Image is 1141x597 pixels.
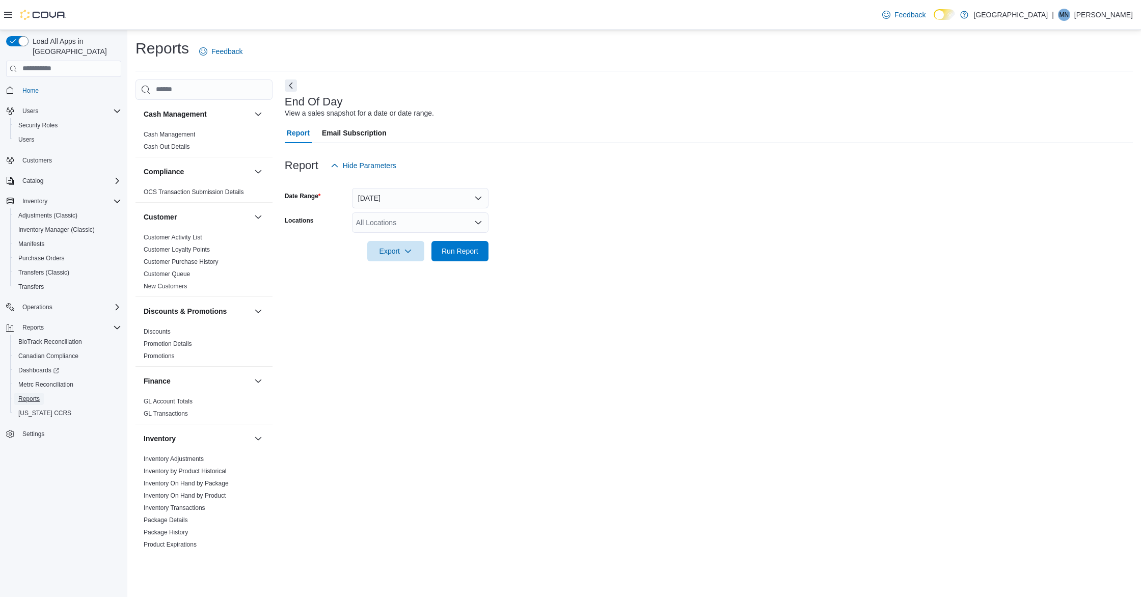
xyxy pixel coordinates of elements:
[144,516,188,524] span: Package Details
[144,352,175,360] a: Promotions
[144,540,197,549] span: Product Expirations
[18,321,121,334] span: Reports
[18,352,78,360] span: Canadian Compliance
[135,395,273,424] div: Finance
[144,541,197,548] a: Product Expirations
[431,241,488,261] button: Run Report
[18,381,73,389] span: Metrc Reconciliation
[22,430,44,438] span: Settings
[10,406,125,420] button: [US_STATE] CCRS
[10,335,125,349] button: BioTrack Reconciliation
[18,85,43,97] a: Home
[144,328,171,336] span: Discounts
[285,96,343,108] h3: End Of Day
[22,303,52,311] span: Operations
[18,283,44,291] span: Transfers
[22,156,52,165] span: Customers
[252,166,264,178] button: Compliance
[195,41,247,62] a: Feedback
[22,197,47,205] span: Inventory
[373,241,418,261] span: Export
[14,209,81,222] a: Adjustments (Classic)
[18,226,95,234] span: Inventory Manager (Classic)
[18,428,48,440] a: Settings
[10,363,125,377] a: Dashboards
[14,407,121,419] span: Washington CCRS
[934,9,955,20] input: Dark Mode
[144,306,250,316] button: Discounts & Promotions
[144,517,188,524] a: Package Details
[14,133,38,146] a: Users
[18,338,82,346] span: BioTrack Reconciliation
[144,283,187,290] a: New Customers
[144,410,188,418] span: GL Transactions
[144,188,244,196] a: OCS Transaction Submission Details
[2,300,125,314] button: Operations
[18,175,121,187] span: Catalog
[10,208,125,223] button: Adjustments (Classic)
[2,153,125,168] button: Customers
[144,467,227,475] span: Inventory by Product Historical
[18,154,56,167] a: Customers
[144,143,190,151] span: Cash Out Details
[18,105,121,117] span: Users
[14,252,69,264] a: Purchase Orders
[144,492,226,499] a: Inventory On Hand by Product
[144,233,202,241] span: Customer Activity List
[144,167,184,177] h3: Compliance
[144,455,204,463] a: Inventory Adjustments
[20,10,66,20] img: Cova
[144,234,202,241] a: Customer Activity List
[22,87,39,95] span: Home
[18,301,121,313] span: Operations
[18,409,71,417] span: [US_STATE] CCRS
[14,209,121,222] span: Adjustments (Classic)
[285,192,321,200] label: Date Range
[22,107,38,115] span: Users
[14,119,62,131] a: Security Roles
[144,212,177,222] h3: Customer
[144,455,204,463] span: Inventory Adjustments
[10,265,125,280] button: Transfers (Classic)
[442,246,478,256] span: Run Report
[14,133,121,146] span: Users
[252,375,264,387] button: Finance
[2,320,125,335] button: Reports
[18,195,51,207] button: Inventory
[343,160,396,171] span: Hide Parameters
[144,433,250,444] button: Inventory
[18,268,69,277] span: Transfers (Classic)
[10,377,125,392] button: Metrc Reconciliation
[144,306,227,316] h3: Discounts & Promotions
[878,5,930,25] a: Feedback
[1074,9,1133,21] p: [PERSON_NAME]
[144,528,188,536] span: Package History
[14,407,75,419] a: [US_STATE] CCRS
[2,83,125,98] button: Home
[18,301,57,313] button: Operations
[29,36,121,57] span: Load All Apps in [GEOGRAPHIC_DATA]
[18,105,42,117] button: Users
[1058,9,1070,21] div: Mike Noonan
[14,224,99,236] a: Inventory Manager (Classic)
[144,258,219,266] span: Customer Purchase History
[285,108,434,119] div: View a sales snapshot for a date or date range.
[144,109,250,119] button: Cash Management
[252,305,264,317] button: Discounts & Promotions
[1059,9,1069,21] span: MN
[18,135,34,144] span: Users
[2,174,125,188] button: Catalog
[14,350,121,362] span: Canadian Compliance
[14,266,121,279] span: Transfers (Classic)
[144,167,250,177] button: Compliance
[10,118,125,132] button: Security Roles
[135,128,273,157] div: Cash Management
[144,410,188,417] a: GL Transactions
[14,364,121,376] span: Dashboards
[144,468,227,475] a: Inventory by Product Historical
[14,378,77,391] a: Metrc Reconciliation
[144,188,244,196] span: OCS Transaction Submission Details
[327,155,400,176] button: Hide Parameters
[14,364,63,376] a: Dashboards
